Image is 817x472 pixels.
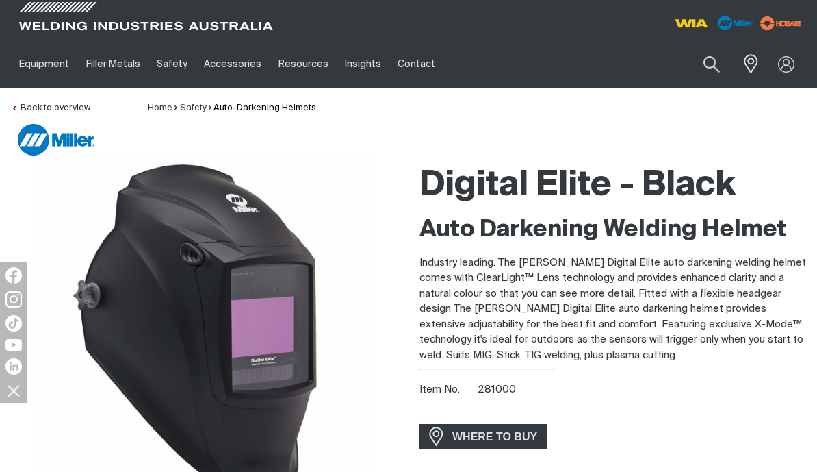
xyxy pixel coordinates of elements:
img: YouTube [5,339,22,351]
a: Safety [180,103,207,112]
a: Resources [270,40,337,88]
img: miller [756,13,806,34]
input: Product name or item number... [671,48,735,80]
a: Safety [148,40,196,88]
a: Home [148,103,172,112]
a: Equipment [11,40,77,88]
a: Insights [337,40,389,88]
img: LinkedIn [5,358,22,375]
p: Industry leading. The [PERSON_NAME] Digital Elite auto darkening welding helmet comes with ClearL... [419,256,806,364]
h1: Digital Elite - Black [419,164,806,208]
img: hide socials [2,379,25,402]
a: Accessories [196,40,270,88]
a: WHERE TO BUY [419,424,547,449]
a: Contact [389,40,443,88]
a: Filler Metals [77,40,148,88]
span: Item No. [419,382,475,398]
span: WHERE TO BUY [443,426,546,448]
span: 281000 [478,384,516,395]
img: Instagram [5,291,22,308]
h2: Auto Darkening Welding Helmet [419,215,806,245]
button: Search products [688,48,735,80]
a: Auto-Darkening Helmets [213,103,316,112]
nav: Main [11,40,608,88]
a: Back to overview of Auto-Darkening Helmets [11,103,90,112]
nav: Breadcrumb [148,101,316,115]
img: TikTok [5,315,22,332]
img: Facebook [5,267,22,284]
